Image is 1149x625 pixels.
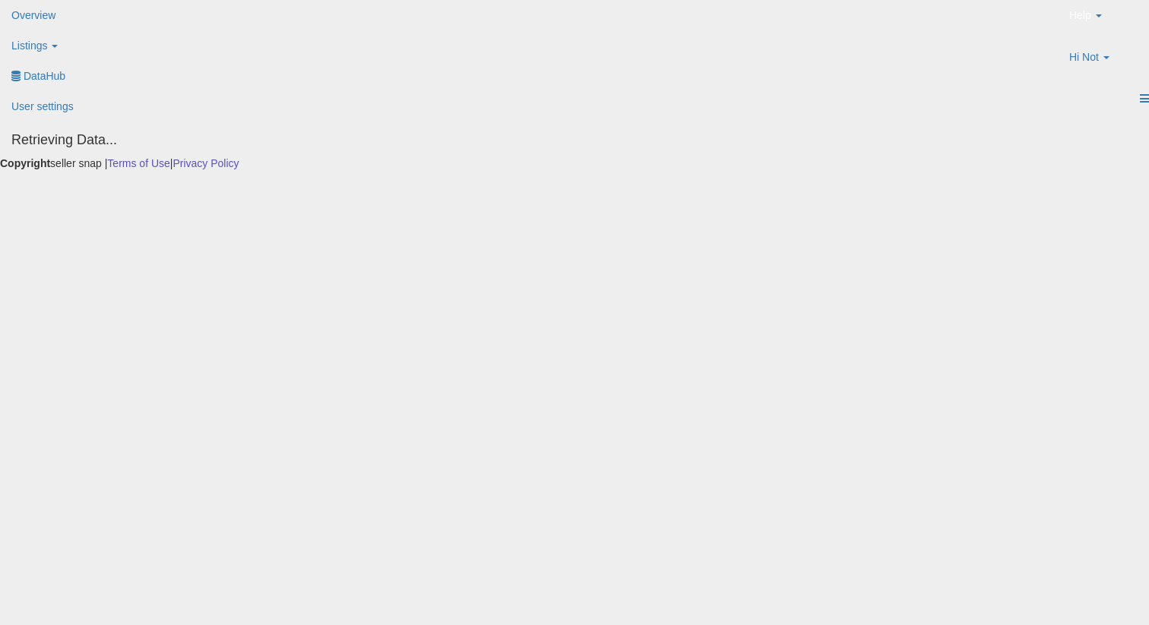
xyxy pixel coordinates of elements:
[1069,8,1091,23] span: Help
[11,39,47,52] span: Listings
[24,70,65,82] span: DataHub
[11,133,1138,148] h4: Retrieving Data...
[1058,42,1149,84] a: Hi Not
[107,157,169,169] a: Terms of Use
[1069,49,1099,65] span: Hi Not
[11,9,55,21] span: Overview
[173,157,239,169] a: Privacy Policy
